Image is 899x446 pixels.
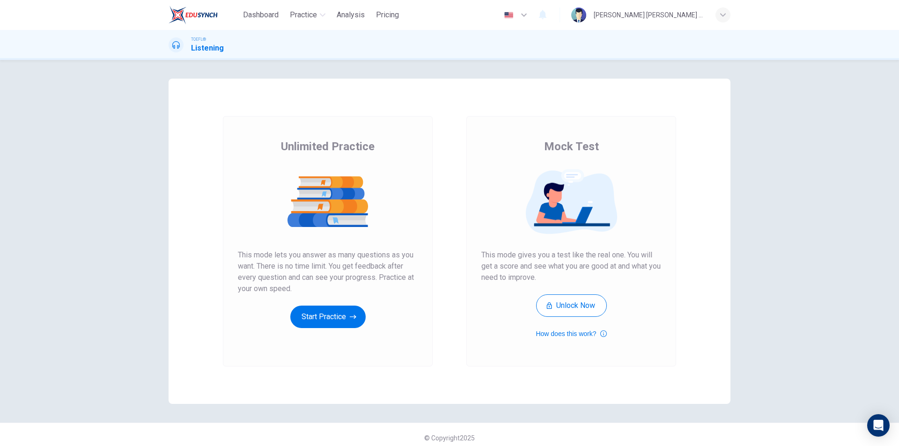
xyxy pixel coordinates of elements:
[337,9,365,21] span: Analysis
[544,139,599,154] span: Mock Test
[333,7,368,23] button: Analysis
[867,414,890,437] div: Open Intercom Messenger
[503,12,515,19] img: en
[290,306,366,328] button: Start Practice
[376,9,399,21] span: Pricing
[191,43,224,54] h1: Listening
[536,294,607,317] button: Unlock Now
[169,6,239,24] a: EduSynch logo
[243,9,279,21] span: Dashboard
[536,328,606,339] button: How does this work?
[281,139,375,154] span: Unlimited Practice
[286,7,329,23] button: Practice
[239,7,282,23] button: Dashboard
[169,6,218,24] img: EduSynch logo
[238,249,418,294] span: This mode lets you answer as many questions as you want. There is no time limit. You get feedback...
[191,36,206,43] span: TOEFL®
[290,9,317,21] span: Practice
[372,7,403,23] button: Pricing
[571,7,586,22] img: Profile picture
[424,434,475,442] span: © Copyright 2025
[481,249,661,283] span: This mode gives you a test like the real one. You will get a score and see what you are good at a...
[594,9,704,21] div: [PERSON_NAME] [PERSON_NAME] [PERSON_NAME]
